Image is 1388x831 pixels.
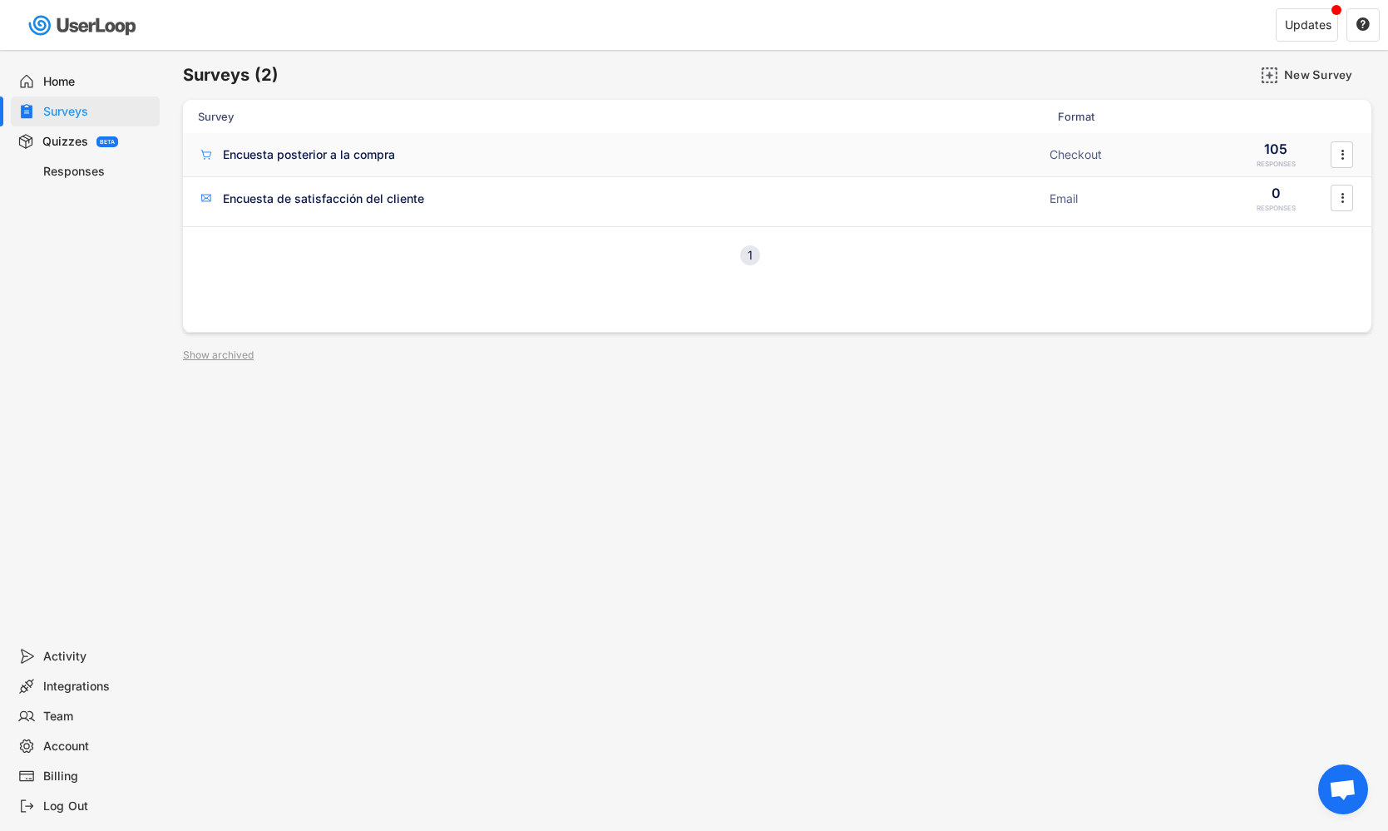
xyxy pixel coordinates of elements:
[1261,67,1278,84] img: AddMajor.svg
[1272,184,1281,202] div: 0
[43,709,153,725] div: Team
[1050,146,1216,163] div: Checkout
[1050,190,1216,207] div: Email
[740,250,760,261] div: 1
[25,8,142,42] img: userloop-logo-01.svg
[1341,146,1344,163] text: 
[42,134,88,150] div: Quizzes
[100,139,115,145] div: BETA
[1341,190,1344,207] text: 
[1257,204,1296,213] div: RESPONSES
[43,739,153,754] div: Account
[198,109,1048,124] div: Survey
[1285,19,1331,31] div: Updates
[1257,160,1296,169] div: RESPONSES
[1264,140,1287,158] div: 105
[223,190,424,207] div: Encuesta de satisfacción del cliente
[43,799,153,814] div: Log Out
[1334,185,1351,210] button: 
[1356,17,1371,32] button: 
[1058,109,1224,124] div: Format
[43,164,153,180] div: Responses
[43,679,153,695] div: Integrations
[1318,764,1368,814] div: Open chat
[183,64,279,87] h6: Surveys (2)
[183,350,254,360] div: Show archived
[43,649,153,665] div: Activity
[1284,67,1367,82] div: New Survey
[43,104,153,120] div: Surveys
[1334,142,1351,167] button: 
[223,146,395,163] div: Encuesta posterior a la compra
[43,769,153,784] div: Billing
[43,74,153,90] div: Home
[1356,17,1370,32] text: 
